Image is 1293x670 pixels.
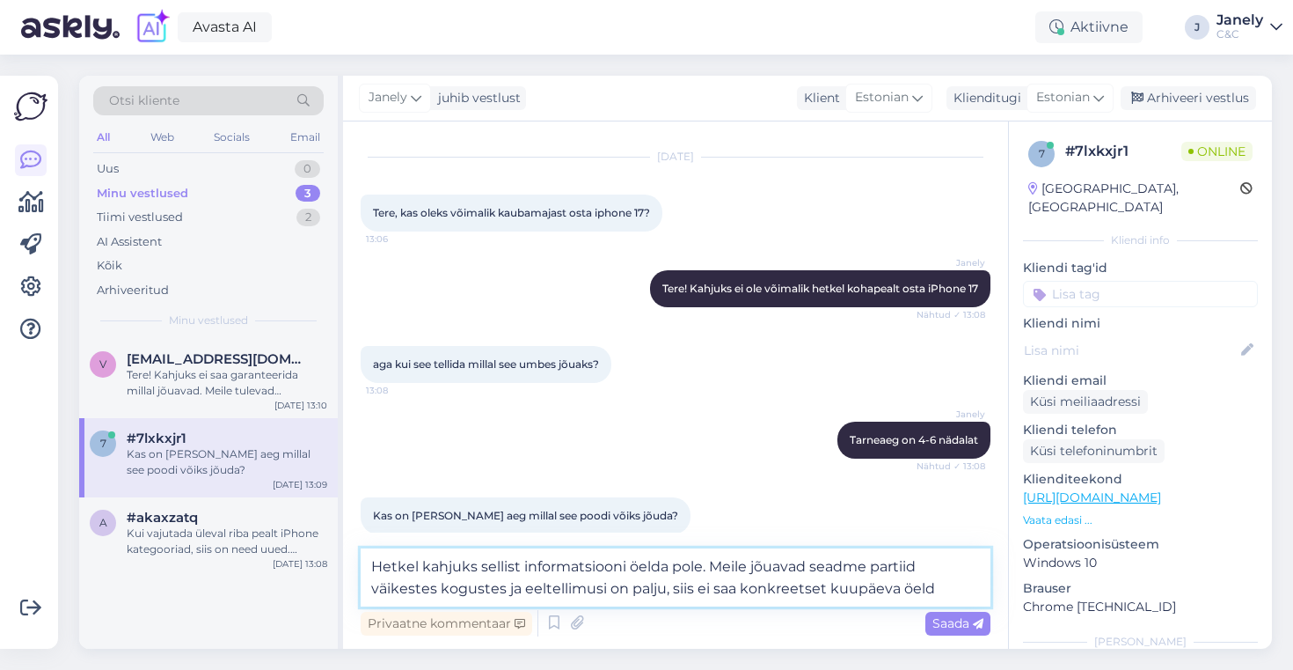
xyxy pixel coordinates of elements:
div: 2 [296,209,320,226]
span: Janely [919,408,985,421]
span: Kas on [PERSON_NAME] aeg millal see poodi võiks jõuda? [373,509,678,522]
span: Tarneaeg on 4-6 nädalat [850,433,978,446]
input: Lisa tag [1023,281,1258,307]
p: Vaata edasi ... [1023,512,1258,528]
a: [URL][DOMAIN_NAME] [1023,490,1161,505]
span: Estonian [855,88,909,107]
span: vitales1993@gmail.com [127,351,310,367]
p: Kliendi telefon [1023,421,1258,439]
div: Privaatne kommentaar [361,612,532,636]
span: Nähtud ✓ 13:08 [917,308,985,321]
div: Kõik [97,257,122,275]
span: Janely [919,256,985,269]
span: 13:08 [366,384,432,397]
span: Online [1181,142,1253,161]
div: juhib vestlust [431,89,521,107]
p: Chrome [TECHNICAL_ID] [1023,598,1258,616]
p: Klienditeekond [1023,470,1258,489]
div: 3 [296,185,320,202]
span: Tere! Kahjuks ei ole võimalik hetkel kohapealt osta iPhone 17 [662,282,978,295]
textarea: Hetkel kahjuks sellist informatsiooni öelda pole. Meile jõuavad seadme partiid väikestes kogustes... [361,549,990,607]
span: Nähtud ✓ 13:08 [917,460,985,473]
p: Kliendi email [1023,372,1258,390]
span: #akaxzatq [127,510,198,526]
p: Kliendi nimi [1023,314,1258,333]
div: Küsi telefoninumbrit [1023,439,1165,463]
div: J [1185,15,1209,40]
div: [GEOGRAPHIC_DATA], [GEOGRAPHIC_DATA] [1028,180,1240,217]
span: 7 [1039,147,1045,160]
span: Otsi kliente [109,92,179,110]
div: Uus [97,160,119,178]
span: 7 [100,437,106,450]
div: Janely [1216,13,1263,27]
div: [DATE] [361,149,990,165]
span: Tere, kas oleks võimalik kaubamajast osta iphone 17? [373,206,650,219]
p: Windows 10 [1023,554,1258,572]
div: [PERSON_NAME] [1023,634,1258,650]
img: explore-ai [134,9,171,46]
div: [DATE] 13:08 [273,557,327,571]
p: Brauser [1023,579,1258,598]
p: Kliendi tag'id [1023,259,1258,277]
div: Minu vestlused [97,185,188,202]
div: Web [147,126,178,149]
div: Socials [210,126,253,149]
div: AI Assistent [97,233,162,251]
div: Tiimi vestlused [97,209,183,226]
span: #7lxkxjr1 [127,431,186,446]
div: Email [287,126,324,149]
span: a [99,516,107,529]
div: Kui vajutada üleval riba pealt iPhone kategooriad, siis on need uued. [PERSON_NAME] Uuskasutatud ... [127,526,327,557]
span: aga kui see tellida millal see umbes jõuaks? [373,357,599,371]
span: Janely [369,88,407,107]
div: Tere! Kahjuks ei saa garanteerida millal jõuavad. Meile tulevad väiksemas koguses telefone ja eel... [127,367,327,399]
p: Operatsioonisüsteem [1023,535,1258,554]
span: Saada [932,615,983,631]
div: Arhiveeritud [97,282,169,299]
div: 0 [295,160,320,178]
div: Aktiivne [1035,11,1143,43]
img: Askly Logo [14,90,47,123]
div: Kliendi info [1023,232,1258,248]
div: All [93,126,113,149]
div: Kas on [PERSON_NAME] aeg millal see poodi võiks jõuda? [127,446,327,478]
div: Klienditugi [946,89,1021,107]
span: 13:06 [366,232,432,246]
div: [DATE] 13:09 [273,478,327,491]
span: Minu vestlused [169,313,248,328]
a: Avasta AI [178,12,272,42]
input: Lisa nimi [1024,341,1238,360]
div: Klient [797,89,840,107]
span: v [99,357,106,371]
div: Arhiveeri vestlus [1121,86,1256,110]
div: Küsi meiliaadressi [1023,390,1148,414]
div: C&C [1216,27,1263,41]
div: # 7lxkxjr1 [1065,141,1181,162]
span: Estonian [1036,88,1090,107]
div: [DATE] 13:10 [274,399,327,412]
a: JanelyC&C [1216,13,1282,41]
